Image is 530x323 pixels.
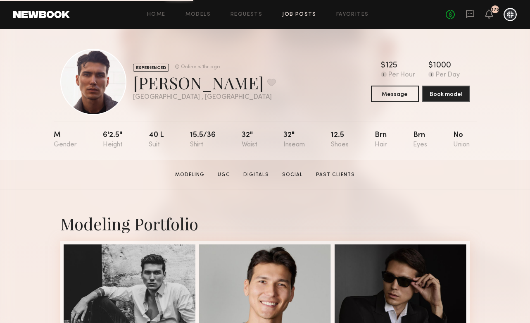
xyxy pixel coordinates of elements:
a: Models [185,12,211,17]
div: Per Hour [388,72,415,79]
div: [PERSON_NAME] [133,72,276,93]
a: Job Posts [282,12,316,17]
button: Book model [422,86,470,102]
div: 6'2.5" [103,132,123,148]
div: EXPERIENCED [133,64,169,72]
div: Online < 1hr ago [181,65,220,70]
div: Per Day [436,72,460,79]
a: Past Clients [313,171,358,179]
div: 40 l [149,132,164,148]
div: $ [428,62,433,70]
div: Modeling Portfolio [60,213,470,234]
a: Favorites [336,12,369,17]
a: Requests [231,12,262,17]
div: 32" [283,132,305,148]
div: 15.5/36 [190,132,216,148]
a: Digitals [240,171,272,179]
div: M [54,132,77,148]
div: 175 [492,7,499,12]
div: 1000 [433,62,451,70]
div: Brn [413,132,427,148]
div: No [453,132,470,148]
div: $ [381,62,385,70]
a: Home [147,12,166,17]
div: 32" [242,132,257,148]
div: [GEOGRAPHIC_DATA] , [GEOGRAPHIC_DATA] [133,94,276,101]
button: Message [371,86,419,102]
a: Modeling [172,171,208,179]
a: Social [279,171,306,179]
div: 12.5 [331,132,349,148]
div: 125 [385,62,397,70]
div: Brn [375,132,387,148]
a: UGC [214,171,233,179]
